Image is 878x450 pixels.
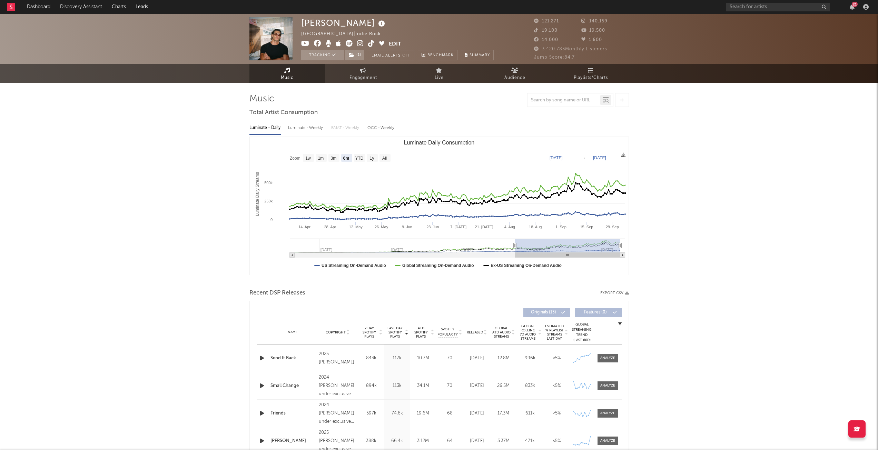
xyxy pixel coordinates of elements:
[386,326,404,339] span: Last Day Spotify Plays
[465,355,489,362] div: [DATE]
[438,382,462,389] div: 70
[290,156,300,161] text: Zoom
[412,326,430,339] span: ATD Spotify Plays
[426,225,439,229] text: 23. Jun
[249,109,318,117] span: Total Artist Consumption
[270,218,272,222] text: 0
[519,410,542,417] div: 611k
[534,55,575,60] span: Jump Score: 84.7
[360,410,383,417] div: 597k
[580,310,611,314] span: Features ( 0 )
[368,50,414,60] button: Email AlertsOff
[438,410,462,417] div: 68
[534,38,558,42] span: 14.000
[519,324,537,341] span: Global Rolling 7D Audio Streams
[726,3,830,11] input: Search for artists
[360,326,378,339] span: 7 Day Spotify Plays
[349,74,377,82] span: Engagement
[402,263,474,268] text: Global Streaming On-Demand Audio
[550,156,563,160] text: [DATE]
[360,382,383,389] div: 894k
[492,410,515,417] div: 17.3M
[461,50,494,60] button: Summary
[492,326,511,339] span: Global ATD Audio Streams
[580,225,593,229] text: 15. Sep
[470,53,490,57] span: Summary
[345,50,364,60] button: (1)
[581,28,605,33] span: 19.500
[477,64,553,83] a: Audience
[852,2,858,7] div: 21
[545,382,568,389] div: <5%
[249,122,281,134] div: Luminate - Daily
[249,64,325,83] a: Music
[581,19,608,23] span: 140.159
[523,308,570,317] button: Originals(13)
[305,156,311,161] text: 1w
[360,355,383,362] div: 843k
[281,74,294,82] span: Music
[504,74,525,82] span: Audience
[600,291,629,295] button: Export CSV
[574,74,608,82] span: Playlists/Charts
[255,172,260,216] text: Luminate Daily Streams
[435,74,444,82] span: Live
[270,382,316,389] a: Small Change
[301,17,387,29] div: [PERSON_NAME]
[534,28,558,33] span: 19.100
[438,438,462,444] div: 64
[581,38,602,42] span: 1.600
[412,438,434,444] div: 3.12M
[344,50,365,60] span: ( 1 )
[369,156,374,161] text: 1y
[270,410,316,417] a: Friends
[534,19,559,23] span: 121.271
[534,47,607,51] span: 3.420.783 Monthly Listeners
[545,355,568,362] div: <5%
[572,322,592,343] div: Global Streaming Trend (Last 60D)
[404,140,474,146] text: Luminate Daily Consumption
[401,64,477,83] a: Live
[324,225,336,229] text: 28. Apr
[475,225,493,229] text: 21. [DATE]
[264,181,273,185] text: 500k
[270,330,316,335] div: Name
[555,225,566,229] text: 1. Sep
[402,225,412,229] text: 9. Jun
[491,263,562,268] text: Ex-US Streaming On-Demand Audio
[465,410,489,417] div: [DATE]
[545,324,564,341] span: Estimated % Playlist Streams Last Day
[386,355,408,362] div: 117k
[288,122,324,134] div: Luminate - Weekly
[382,156,386,161] text: All
[270,355,316,362] a: Send It Back
[528,310,560,314] span: Originals ( 13 )
[250,137,629,275] svg: Luminate Daily Consumption
[582,156,586,160] text: →
[545,410,568,417] div: <5%
[850,4,855,10] button: 21
[319,373,356,398] div: 2024 [PERSON_NAME] under exclusive licence to Mandatory Music
[402,54,411,58] em: Off
[519,355,542,362] div: 996k
[326,330,346,334] span: Copyright
[418,50,457,60] a: Benchmark
[319,401,356,426] div: 2024 [PERSON_NAME] under exclusive licence to Mandatory Music
[467,330,483,334] span: Released
[529,225,542,229] text: 18. Aug
[492,438,515,444] div: 3.37M
[343,156,349,161] text: 6m
[575,308,622,317] button: Features(0)
[325,64,401,83] a: Engagement
[264,199,273,203] text: 250k
[412,410,434,417] div: 19.6M
[331,156,336,161] text: 3m
[386,410,408,417] div: 74.6k
[465,438,489,444] div: [DATE]
[527,98,600,103] input: Search by song name or URL
[367,122,395,134] div: OCC - Weekly
[504,225,515,229] text: 4. Aug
